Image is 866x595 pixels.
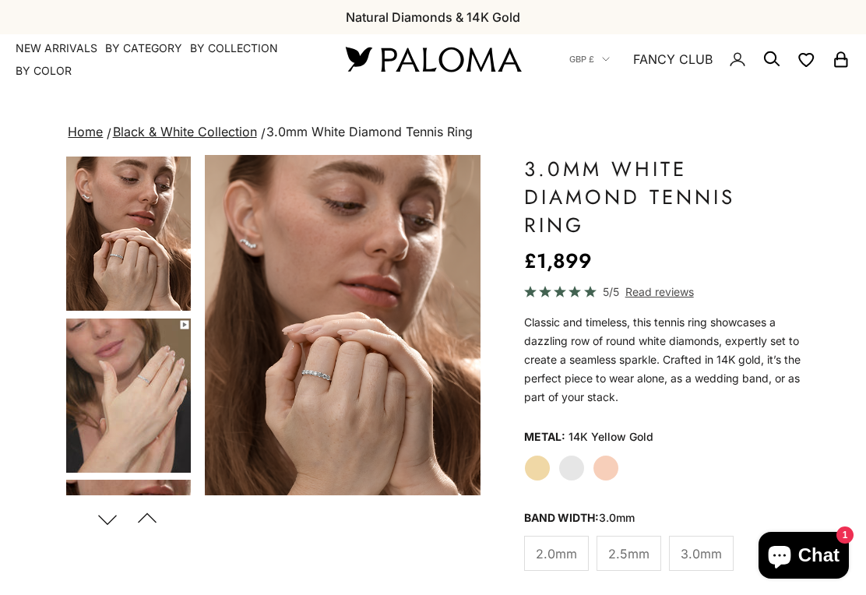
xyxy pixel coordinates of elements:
[524,425,565,449] legend: Metal:
[205,155,481,495] img: #YellowGold #WhiteGold #RoseGold
[569,52,594,66] span: GBP £
[66,319,191,473] img: #YellowGold #WhiteGold #RoseGold
[65,155,192,312] button: Go to item 4
[754,532,854,583] inbox-online-store-chat: Shopify online store chat
[66,157,191,311] img: #YellowGold #WhiteGold #RoseGold
[524,283,801,301] a: 5/5 Read reviews
[113,124,257,139] a: Black & White Collection
[205,155,481,495] div: Item 4 of 13
[190,40,278,56] summary: By Collection
[346,7,520,27] p: Natural Diamonds & 14K Gold
[536,544,577,564] span: 2.0mm
[569,52,610,66] button: GBP £
[524,245,592,276] sale-price: £1,899
[625,283,694,301] span: Read reviews
[569,425,653,449] variant-option-value: 14K Yellow Gold
[524,506,635,530] legend: Band Width:
[105,40,182,56] summary: By Category
[16,63,72,79] summary: By Color
[65,317,192,474] button: Go to item 5
[68,124,103,139] a: Home
[608,544,649,564] span: 2.5mm
[599,511,635,524] variant-option-value: 3.0mm
[569,34,850,84] nav: Secondary navigation
[603,283,619,301] span: 5/5
[681,544,722,564] span: 3.0mm
[16,40,308,79] nav: Primary navigation
[524,313,801,407] p: Classic and timeless, this tennis ring showcases a dazzling row of round white diamonds, expertly...
[524,155,801,239] h1: 3.0mm White Diamond Tennis Ring
[16,40,97,56] a: NEW ARRIVALS
[65,121,801,143] nav: breadcrumbs
[266,124,473,139] span: 3.0mm White Diamond Tennis Ring
[633,49,713,69] a: FANCY CLUB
